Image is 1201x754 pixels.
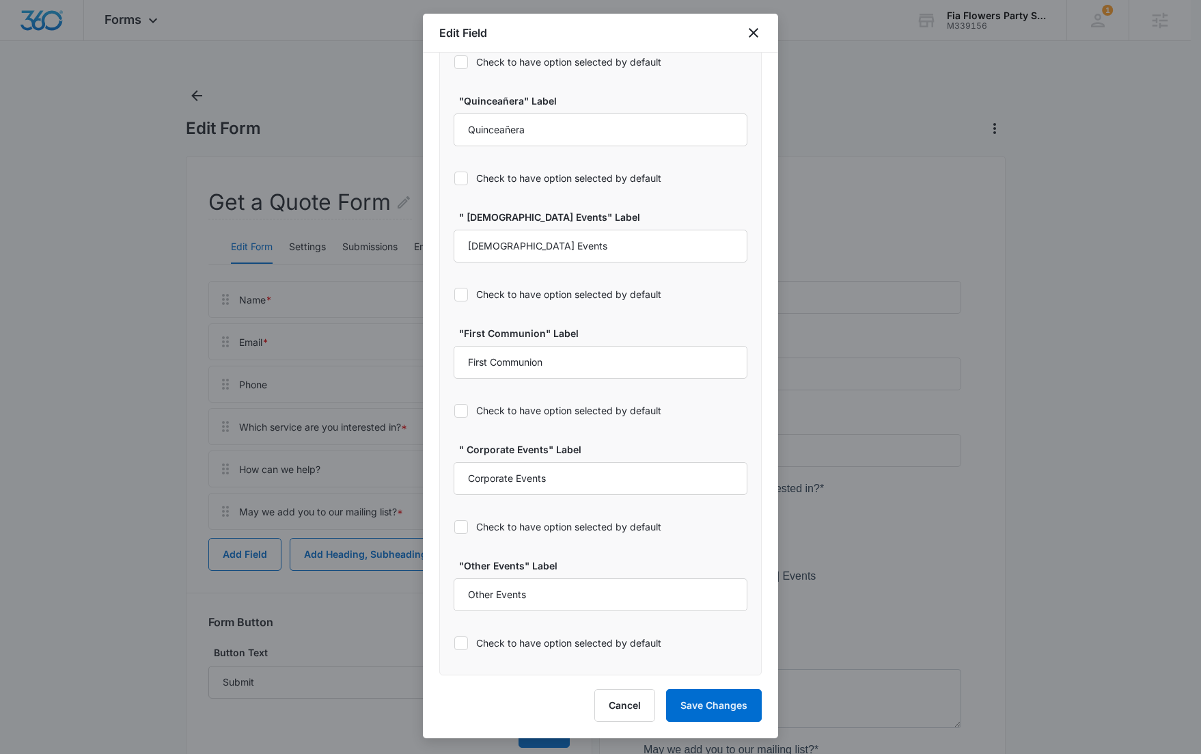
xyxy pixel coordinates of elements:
label: "First Communion" Label [459,326,753,340]
label: General Inquiry [14,252,88,268]
label: "Quinceañera" Label [459,94,753,108]
button: Save Changes [666,689,762,722]
label: Quinceañera [14,295,77,312]
button: Cancel [594,689,655,722]
label: Check to have option selected by default [454,171,747,185]
button: close [745,25,762,41]
label: Check to have option selected by default [454,287,747,301]
label: Check to have option selected by default [454,55,747,69]
input: "First Communion" Label [454,346,747,379]
label: Weddings [14,273,62,290]
label: Check to have option selected by default [454,520,747,534]
label: Corporate Events [14,361,99,377]
input: "Other Events" Label [454,578,747,611]
label: "Other Events" Label [459,558,753,573]
label: " Corporate Events" Label [459,442,753,457]
input: " Corporate Events" Label [454,462,747,495]
h1: Edit Field [439,25,487,41]
label: Check to have option selected by default [454,636,747,650]
label: " [DEMOGRAPHIC_DATA] Events" Label [459,210,753,224]
label: First Communion [14,339,97,355]
label: Check to have option selected by default [454,403,747,418]
input: "Quinceañera" Label [454,113,747,146]
span: Submit [9,572,43,584]
input: " Baptism Events" Label [454,230,747,262]
label: [DEMOGRAPHIC_DATA] Events [14,317,172,334]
